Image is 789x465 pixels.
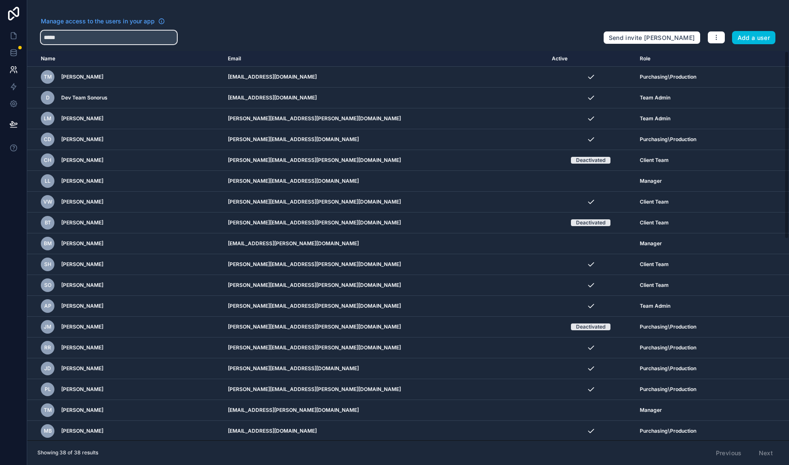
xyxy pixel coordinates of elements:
th: Email [223,51,547,67]
span: Client Team [640,261,669,268]
span: Manager [640,240,662,247]
td: [PERSON_NAME][EMAIL_ADDRESS][PERSON_NAME][DOMAIN_NAME] [223,275,547,296]
span: CD [44,136,51,143]
td: [PERSON_NAME][EMAIL_ADDRESS][PERSON_NAME][DOMAIN_NAME] [223,337,547,358]
span: LL [45,178,51,184]
span: Manager [640,407,662,414]
td: [EMAIL_ADDRESS][DOMAIN_NAME] [223,67,547,88]
td: [PERSON_NAME][EMAIL_ADDRESS][PERSON_NAME][DOMAIN_NAME] [223,150,547,171]
span: Purchasing\Production [640,428,696,434]
span: [PERSON_NAME] [61,261,103,268]
span: [PERSON_NAME] [61,74,103,80]
th: Role [635,51,756,67]
span: SO [44,282,51,289]
div: Deactivated [576,157,605,164]
span: Purchasing\Production [640,74,696,80]
span: Client Team [640,157,669,164]
span: Purchasing\Production [640,344,696,351]
span: [PERSON_NAME] [61,219,103,226]
span: VW [43,198,52,205]
span: [PERSON_NAME] [61,344,103,351]
td: [PERSON_NAME][EMAIL_ADDRESS][DOMAIN_NAME] [223,129,547,150]
span: [PERSON_NAME] [61,178,103,184]
span: Team Admin [640,115,670,122]
span: Showing 38 of 38 results [37,449,98,456]
span: Manager [640,178,662,184]
td: [PERSON_NAME][EMAIL_ADDRESS][DOMAIN_NAME] [223,358,547,379]
span: [PERSON_NAME] [61,240,103,247]
div: Deactivated [576,219,605,226]
span: BM [44,240,52,247]
span: SH [44,261,51,268]
span: TM [44,407,52,414]
td: [EMAIL_ADDRESS][DOMAIN_NAME] [223,88,547,108]
span: Dev Team Sonorus [61,94,108,101]
td: [PERSON_NAME][EMAIL_ADDRESS][PERSON_NAME][DOMAIN_NAME] [223,317,547,337]
span: AP [44,303,51,309]
span: [PERSON_NAME] [61,303,103,309]
td: [PERSON_NAME][EMAIL_ADDRESS][PERSON_NAME][DOMAIN_NAME] [223,379,547,400]
td: [EMAIL_ADDRESS][DOMAIN_NAME] [223,421,547,442]
span: JD [44,365,51,372]
td: [PERSON_NAME][EMAIL_ADDRESS][PERSON_NAME][DOMAIN_NAME] [223,192,547,213]
span: [PERSON_NAME] [61,282,103,289]
span: Purchasing\Production [640,386,696,393]
span: Client Team [640,219,669,226]
span: [PERSON_NAME] [61,386,103,393]
span: Client Team [640,282,669,289]
span: [PERSON_NAME] [61,115,103,122]
span: [PERSON_NAME] [61,323,103,330]
span: MB [44,428,52,434]
span: [PERSON_NAME] [61,198,103,205]
a: Manage access to the users in your app [41,17,165,26]
button: Send invite [PERSON_NAME] [603,31,701,45]
span: D [46,94,50,101]
span: [PERSON_NAME] [61,157,103,164]
td: [EMAIL_ADDRESS][PERSON_NAME][DOMAIN_NAME] [223,400,547,421]
span: JM [44,323,51,330]
span: [PERSON_NAME] [61,136,103,143]
span: Client Team [640,198,669,205]
span: Purchasing\Production [640,136,696,143]
span: [PERSON_NAME] [61,365,103,372]
span: Team Admin [640,303,670,309]
td: [EMAIL_ADDRESS][PERSON_NAME][DOMAIN_NAME] [223,233,547,254]
td: [PERSON_NAME][EMAIL_ADDRESS][DOMAIN_NAME] [223,171,547,192]
span: Purchasing\Production [640,365,696,372]
span: [PERSON_NAME] [61,407,103,414]
span: PL [45,386,51,393]
td: [PERSON_NAME][EMAIL_ADDRESS][PERSON_NAME][DOMAIN_NAME] [223,213,547,233]
td: [PERSON_NAME][EMAIL_ADDRESS][PERSON_NAME][DOMAIN_NAME] [223,296,547,317]
span: CH [44,157,51,164]
div: scrollable content [27,51,789,440]
div: Deactivated [576,323,605,330]
th: Name [27,51,223,67]
span: Purchasing\Production [640,323,696,330]
span: Team Admin [640,94,670,101]
td: [PERSON_NAME][EMAIL_ADDRESS][PERSON_NAME][DOMAIN_NAME] [223,254,547,275]
span: [PERSON_NAME] [61,428,103,434]
span: BT [45,219,51,226]
th: Active [547,51,635,67]
span: Manage access to the users in your app [41,17,155,26]
td: [PERSON_NAME][EMAIL_ADDRESS][PERSON_NAME][DOMAIN_NAME] [223,108,547,129]
span: LM [44,115,51,122]
button: Add a user [732,31,776,45]
span: RR [44,344,51,351]
span: TM [44,74,52,80]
